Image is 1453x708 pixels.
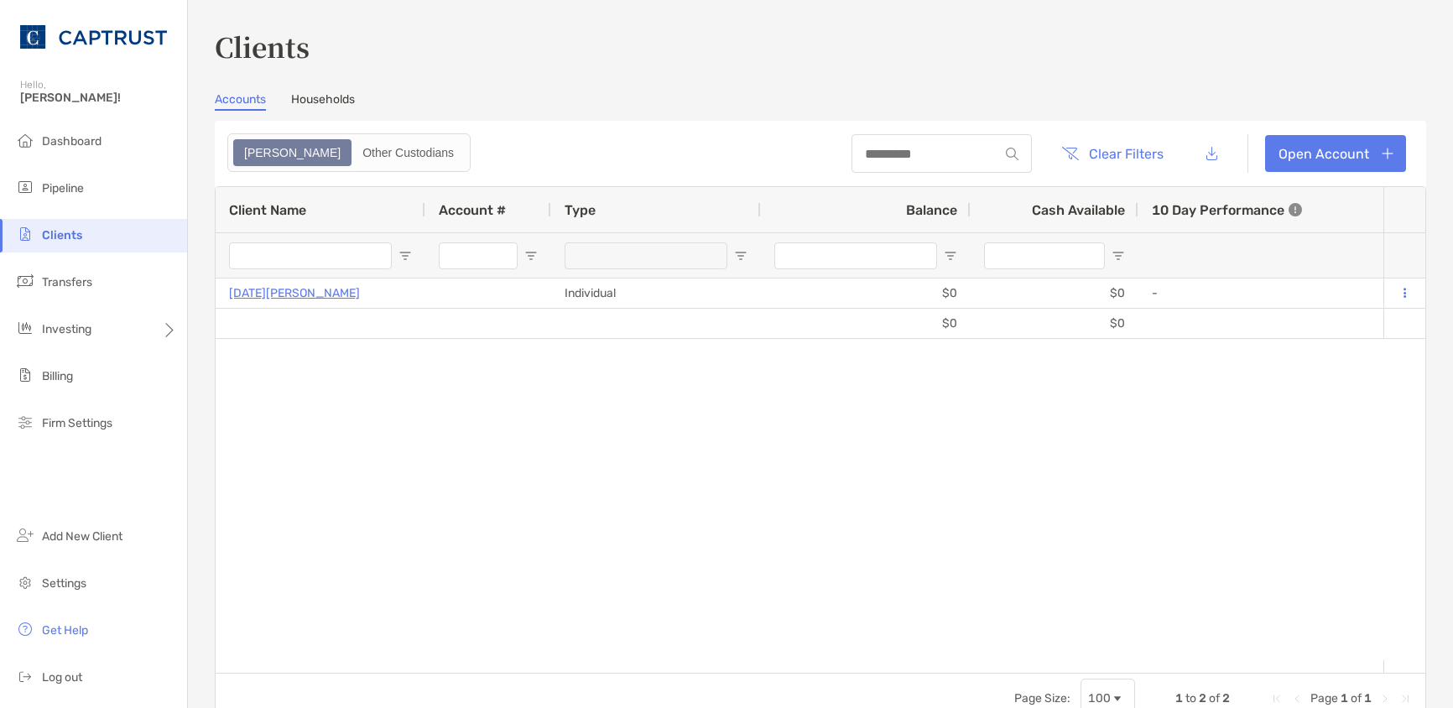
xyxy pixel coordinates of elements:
[215,92,266,111] a: Accounts
[15,619,35,639] img: get-help icon
[291,92,355,111] a: Households
[761,309,971,338] div: $0
[565,202,596,218] span: Type
[15,224,35,244] img: clients icon
[971,279,1138,308] div: $0
[551,279,761,308] div: Individual
[42,275,92,289] span: Transfers
[15,271,35,291] img: transfers icon
[42,322,91,336] span: Investing
[353,141,463,164] div: Other Custodians
[20,91,177,105] span: [PERSON_NAME]!
[1152,187,1302,232] div: 10 Day Performance
[1032,202,1125,218] span: Cash Available
[398,249,412,263] button: Open Filter Menu
[227,133,471,172] div: segmented control
[15,318,35,338] img: investing icon
[229,242,392,269] input: Client Name Filter Input
[1290,692,1304,705] div: Previous Page
[15,130,35,150] img: dashboard icon
[42,369,73,383] span: Billing
[215,27,1426,65] h3: Clients
[761,279,971,308] div: $0
[906,202,957,218] span: Balance
[15,177,35,197] img: pipeline icon
[1006,148,1018,160] img: input icon
[1112,249,1125,263] button: Open Filter Menu
[15,666,35,686] img: logout icon
[42,529,122,544] span: Add New Client
[944,249,957,263] button: Open Filter Menu
[1088,691,1111,705] div: 100
[1351,691,1362,705] span: of
[1265,135,1406,172] a: Open Account
[1185,691,1196,705] span: to
[42,134,102,148] span: Dashboard
[1175,691,1183,705] span: 1
[1270,692,1284,705] div: First Page
[42,623,88,638] span: Get Help
[971,309,1138,338] div: $0
[1310,691,1338,705] span: Page
[42,228,82,242] span: Clients
[524,249,538,263] button: Open Filter Menu
[42,416,112,430] span: Firm Settings
[229,283,360,304] a: [DATE][PERSON_NAME]
[15,365,35,385] img: billing icon
[439,202,506,218] span: Account #
[20,7,167,67] img: CAPTRUST Logo
[1378,692,1392,705] div: Next Page
[439,242,518,269] input: Account # Filter Input
[1209,691,1220,705] span: of
[42,576,86,591] span: Settings
[734,249,747,263] button: Open Filter Menu
[1222,691,1230,705] span: 2
[1341,691,1348,705] span: 1
[1398,692,1412,705] div: Last Page
[42,181,84,195] span: Pipeline
[42,670,82,685] span: Log out
[15,412,35,432] img: firm-settings icon
[15,572,35,592] img: settings icon
[774,242,937,269] input: Balance Filter Input
[229,202,306,218] span: Client Name
[1364,691,1372,705] span: 1
[1014,691,1070,705] div: Page Size:
[1199,691,1206,705] span: 2
[15,525,35,545] img: add_new_client icon
[984,242,1105,269] input: Cash Available Filter Input
[1049,135,1176,172] button: Clear Filters
[235,141,350,164] div: Zoe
